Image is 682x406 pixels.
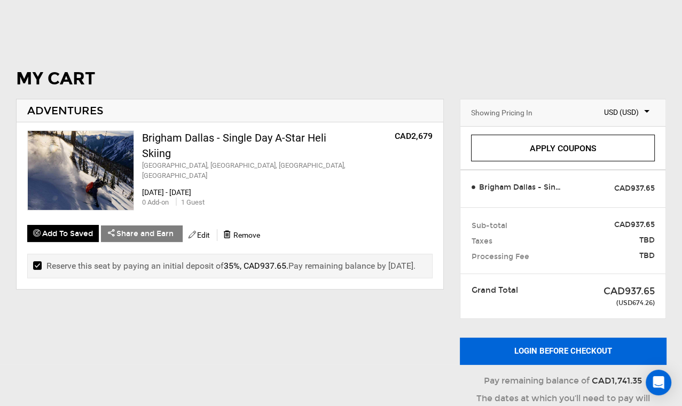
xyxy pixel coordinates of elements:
span: Remove [233,231,260,239]
button: Add To Saved [27,225,99,242]
span: 35%, CAD937.65 . [224,261,288,271]
span: Select box activate [583,105,655,118]
button: Edit [183,227,216,243]
div: CAD937.65 [555,285,655,299]
span: TBD [571,235,655,246]
span: TBD [571,251,655,261]
strong: CAD937.65 [614,220,655,229]
span: Taxes [472,236,492,247]
button: Remove [218,227,266,243]
span: CAD937.65 [614,183,655,194]
div: Open Intercom Messenger [646,370,671,395]
h1: MY CART [16,69,666,88]
div: Showing Pricing In [471,107,532,118]
img: images [28,131,134,210]
strong: CAD1,741.35 [592,376,642,386]
button: Login before checkout [460,338,666,364]
div: [DATE] - [DATE] [142,187,433,198]
op: CAD2,679 [395,131,433,141]
span: Pay remaining balance of [484,376,590,386]
span: 0 Add-on [142,198,169,206]
div: 1 Guest [176,198,205,208]
div: [GEOGRAPHIC_DATA], [GEOGRAPHIC_DATA], [GEOGRAPHIC_DATA], [GEOGRAPHIC_DATA] [142,161,346,181]
label: Reserve this seat by paying an initial deposit of Pay remaining balance by [DATE]. [33,260,416,272]
span: USD (USD) [588,107,649,118]
span: Sub-total [472,221,507,231]
span: Processing Fee [472,252,529,262]
div: Grand Total [464,285,546,296]
a: Apply Coupons [471,135,655,161]
div: Brigham Dallas - Single Day A-Star Heli Skiing [142,130,346,161]
span: Brigham Dallas - Single Day A-Star Heli Skiing [477,182,563,193]
h2: ADVENTURES [27,105,433,116]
